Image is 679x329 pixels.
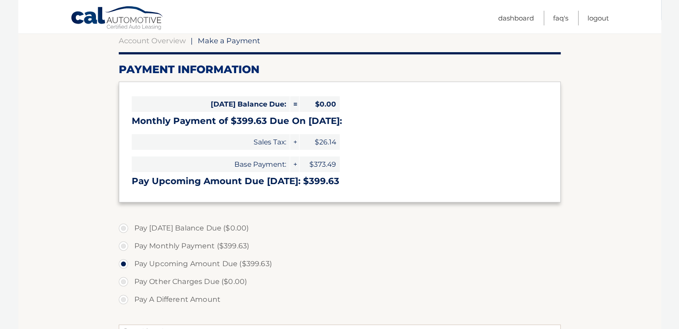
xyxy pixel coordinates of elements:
[119,36,186,45] a: Account Overview
[191,36,193,45] span: |
[119,255,561,273] label: Pay Upcoming Amount Due ($399.63)
[198,36,260,45] span: Make a Payment
[119,219,561,237] label: Pay [DATE] Balance Due ($0.00)
[498,11,534,25] a: Dashboard
[132,176,548,187] h3: Pay Upcoming Amount Due [DATE]: $399.63
[71,6,164,32] a: Cal Automotive
[119,273,561,291] label: Pay Other Charges Due ($0.00)
[119,63,561,76] h2: Payment Information
[290,134,299,150] span: +
[119,291,561,308] label: Pay A Different Amount
[290,156,299,172] span: +
[553,11,568,25] a: FAQ's
[132,96,290,112] span: [DATE] Balance Due:
[300,96,340,112] span: $0.00
[300,134,340,150] span: $26.14
[290,96,299,112] span: =
[587,11,609,25] a: Logout
[132,134,290,150] span: Sales Tax:
[132,156,290,172] span: Base Payment:
[119,237,561,255] label: Pay Monthly Payment ($399.63)
[132,115,548,127] h3: Monthly Payment of $399.63 Due On [DATE]:
[300,156,340,172] span: $373.49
